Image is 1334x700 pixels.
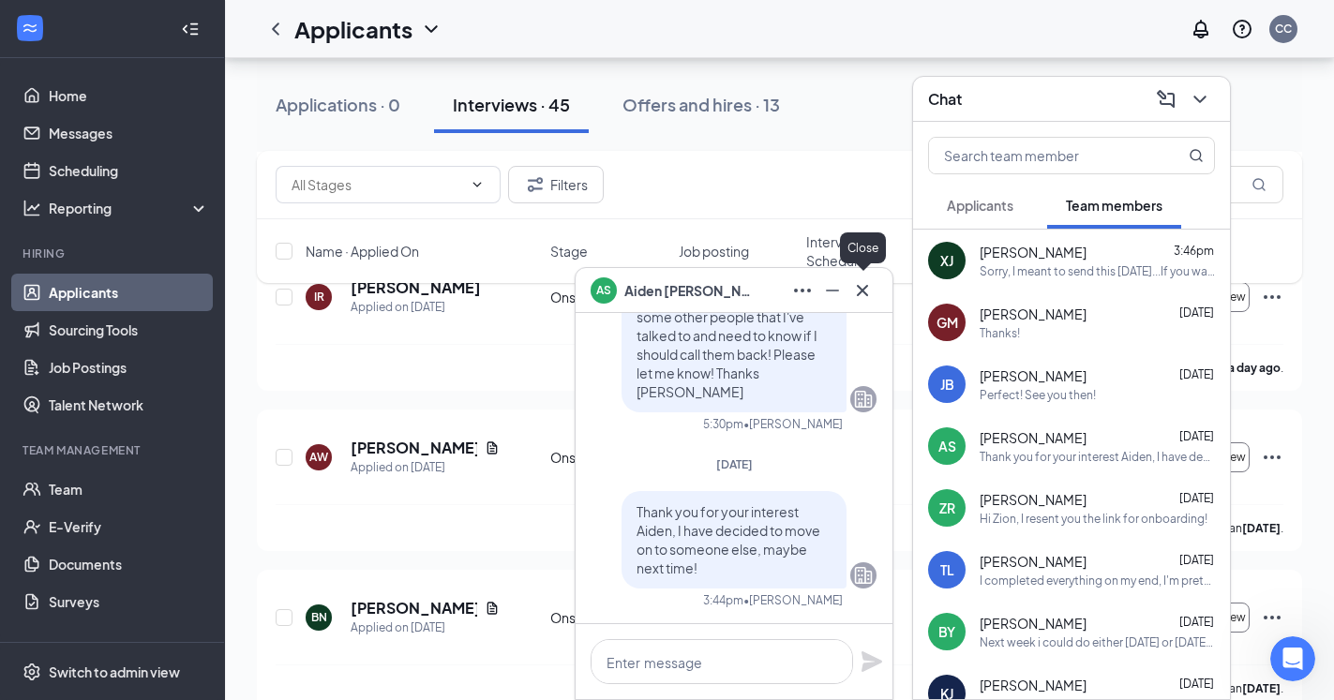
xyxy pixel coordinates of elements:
[980,614,1087,633] span: [PERSON_NAME]
[787,276,817,305] button: Ellipses
[940,251,953,270] div: XJ
[550,448,667,467] div: Onsite Interview
[470,177,485,192] svg: ChevronDown
[99,432,299,447] span: Ticket has been updated • 5h ago
[157,452,219,466] strong: Resolved
[351,298,481,317] div: Applied on [DATE]
[30,122,292,177] div: Hi [PERSON_NAME]! Good morning and I hope everything is doing great on your end.
[679,242,749,261] span: Job posting
[22,246,205,261] div: Hiring
[22,663,41,681] svg: Settings
[49,349,209,386] a: Job Postings
[1231,18,1253,40] svg: QuestionInfo
[292,174,462,195] input: All Stages
[49,199,210,217] div: Reporting
[947,197,1013,214] span: Applicants
[1185,84,1215,114] button: ChevronDown
[49,470,209,508] a: Team
[1179,553,1214,567] span: [DATE]
[1179,429,1214,443] span: [DATE]
[851,279,874,302] svg: Cross
[53,10,83,40] img: Profile image for Fin
[743,592,843,608] span: • [PERSON_NAME]
[181,20,200,38] svg: Collapse
[939,499,955,517] div: ZR
[293,7,329,43] button: Home
[59,556,74,571] button: Gif picker
[622,93,780,116] div: Offers and hires · 13
[716,457,753,471] span: [DATE]
[30,243,253,294] b: you may reply anytime to re-open this ticket,
[16,517,359,549] textarea: Message…
[420,18,442,40] svg: ChevronDown
[1066,197,1162,214] span: Team members
[29,557,44,572] button: Emoji picker
[980,387,1096,403] div: Perfect! See you then!
[852,388,875,410] svg: Company
[817,276,847,305] button: Minimize
[1179,491,1214,505] span: [DATE]
[101,64,273,103] a: Support Request
[1270,636,1315,681] iframe: Intercom live chat
[306,242,419,261] span: Name · Applied On
[15,424,360,489] div: Mariah says…
[980,552,1087,571] span: [PERSON_NAME]
[1179,677,1214,691] span: [DATE]
[15,489,360,684] div: Fin says…
[937,313,958,332] div: GM
[1174,244,1214,258] span: 3:46pm
[264,18,287,40] svg: ChevronLeft
[21,19,39,37] svg: WorkstreamLogo
[861,650,883,673] button: Plane
[329,7,363,41] div: Close
[485,601,500,616] svg: Document
[191,206,247,221] b: for now
[980,263,1215,279] div: Sorry, I meant to send this [DATE]...If you want to work [DATE], you can come in.
[840,232,886,263] div: Close
[49,274,209,311] a: Applicants
[938,437,956,455] div: AS
[30,362,292,398] div: Wishing you a wonderful day, and please take care! 🤩
[847,276,877,305] button: Cross
[322,549,352,579] button: Send a message…
[1155,88,1177,111] svg: ComposeMessage
[929,138,1151,173] input: Search team member
[980,573,1215,588] div: I completed everything on my end, I'm pretty sure, if I missed anything let me know
[806,232,923,270] span: Interview Schedule
[22,199,41,217] svg: Analysis
[791,279,814,302] svg: Ellipses
[980,305,1087,323] span: [PERSON_NAME]
[1179,615,1214,629] span: [DATE]
[980,676,1087,694] span: [PERSON_NAME]
[703,416,743,432] div: 5:30pm
[276,93,400,116] div: Applications · 0
[89,556,104,571] button: Upload attachment
[980,366,1087,385] span: [PERSON_NAME]
[508,166,604,203] button: Filter Filters
[38,513,254,533] div: You rated the conversation
[49,311,209,349] a: Sourcing Tools
[351,598,477,618] h5: [PERSON_NAME]
[928,89,962,110] h3: Chat
[980,490,1087,509] span: [PERSON_NAME]
[49,583,209,620] a: Surveys
[1261,606,1283,629] svg: Ellipses
[49,386,209,424] a: Talent Network
[15,111,307,409] div: Hi [PERSON_NAME]! Good morning and I hope everything is doing great on your end.As we have not re...
[1179,305,1214,320] span: [DATE]
[49,77,209,114] a: Home
[311,609,327,625] div: BN
[91,18,113,32] h1: Fin
[294,13,412,45] h1: Applicants
[1190,18,1212,40] svg: Notifications
[30,186,292,351] div: As we have not received a response, I will be closing this ticket but if you need further assista...
[12,7,48,43] button: go back
[1275,21,1292,37] div: CC
[208,335,238,350] a: here
[980,325,1020,341] div: Thanks!
[142,76,257,91] span: Support Request
[980,511,1207,527] div: Hi Zion, I resent you the link for onboarding!
[1261,446,1283,469] svg: Ellipses
[1151,84,1181,114] button: ComposeMessage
